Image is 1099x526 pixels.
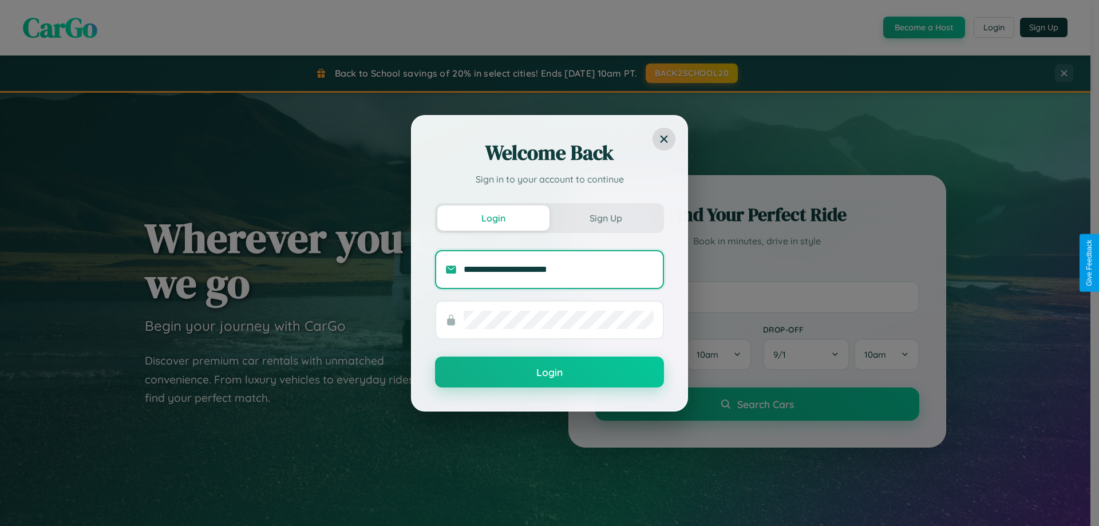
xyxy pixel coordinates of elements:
[1085,240,1093,286] div: Give Feedback
[435,139,664,167] h2: Welcome Back
[435,357,664,387] button: Login
[435,172,664,186] p: Sign in to your account to continue
[437,205,549,231] button: Login
[549,205,662,231] button: Sign Up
